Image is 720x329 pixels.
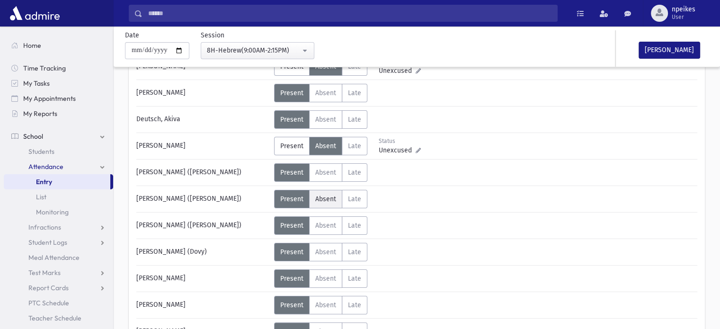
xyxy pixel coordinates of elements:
[4,265,113,280] a: Test Marks
[348,142,361,150] span: Late
[23,64,66,72] span: Time Tracking
[315,301,336,309] span: Absent
[207,45,301,55] div: 8H-Hebrew(9:00AM-2:15PM)
[132,163,274,182] div: [PERSON_NAME] ([PERSON_NAME])
[201,30,224,40] label: Session
[348,116,361,124] span: Late
[4,220,113,235] a: Infractions
[28,147,54,156] span: Students
[28,299,69,307] span: PTC Schedule
[4,61,113,76] a: Time Tracking
[280,195,303,203] span: Present
[23,79,50,88] span: My Tasks
[274,269,367,288] div: AttTypes
[4,235,113,250] a: Student Logs
[4,280,113,295] a: Report Cards
[4,91,113,106] a: My Appointments
[379,137,421,145] div: Status
[4,295,113,311] a: PTC Schedule
[28,238,67,247] span: Student Logs
[348,301,361,309] span: Late
[132,110,274,129] div: Deutsch, Akiva
[28,162,63,171] span: Attendance
[28,253,80,262] span: Meal Attendance
[132,216,274,235] div: [PERSON_NAME] ([PERSON_NAME])
[348,248,361,256] span: Late
[274,137,367,155] div: AttTypes
[28,314,81,322] span: Teacher Schedule
[315,169,336,177] span: Absent
[36,178,52,186] span: Entry
[28,268,61,277] span: Test Marks
[4,144,113,159] a: Students
[280,116,303,124] span: Present
[132,84,274,102] div: [PERSON_NAME]
[274,163,367,182] div: AttTypes
[4,174,110,189] a: Entry
[280,301,303,309] span: Present
[280,275,303,283] span: Present
[348,89,361,97] span: Late
[639,42,700,59] button: [PERSON_NAME]
[274,216,367,235] div: AttTypes
[315,195,336,203] span: Absent
[348,222,361,230] span: Late
[274,296,367,314] div: AttTypes
[274,243,367,261] div: AttTypes
[132,190,274,208] div: [PERSON_NAME] ([PERSON_NAME])
[4,205,113,220] a: Monitoring
[315,222,336,230] span: Absent
[4,250,113,265] a: Meal Attendance
[4,76,113,91] a: My Tasks
[4,38,113,53] a: Home
[8,4,62,23] img: AdmirePro
[4,311,113,326] a: Teacher Schedule
[23,41,41,50] span: Home
[672,13,695,21] span: User
[28,284,69,292] span: Report Cards
[274,190,367,208] div: AttTypes
[23,109,57,118] span: My Reports
[142,5,557,22] input: Search
[201,42,314,59] button: 8H-Hebrew(9:00AM-2:15PM)
[280,89,303,97] span: Present
[280,142,303,150] span: Present
[315,89,336,97] span: Absent
[23,94,76,103] span: My Appointments
[132,243,274,261] div: [PERSON_NAME] (Dovy)
[132,137,274,155] div: [PERSON_NAME]
[132,269,274,288] div: [PERSON_NAME]
[36,193,46,201] span: List
[4,106,113,121] a: My Reports
[4,159,113,174] a: Attendance
[672,6,695,13] span: npeikes
[125,30,139,40] label: Date
[315,142,336,150] span: Absent
[280,169,303,177] span: Present
[379,66,416,76] span: Unexcused
[28,223,61,231] span: Infractions
[36,208,69,216] span: Monitoring
[4,129,113,144] a: School
[348,275,361,283] span: Late
[23,132,43,141] span: School
[379,145,416,155] span: Unexcused
[348,195,361,203] span: Late
[132,296,274,314] div: [PERSON_NAME]
[315,116,336,124] span: Absent
[274,84,367,102] div: AttTypes
[315,275,336,283] span: Absent
[280,222,303,230] span: Present
[348,169,361,177] span: Late
[4,189,113,205] a: List
[315,248,336,256] span: Absent
[280,248,303,256] span: Present
[274,110,367,129] div: AttTypes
